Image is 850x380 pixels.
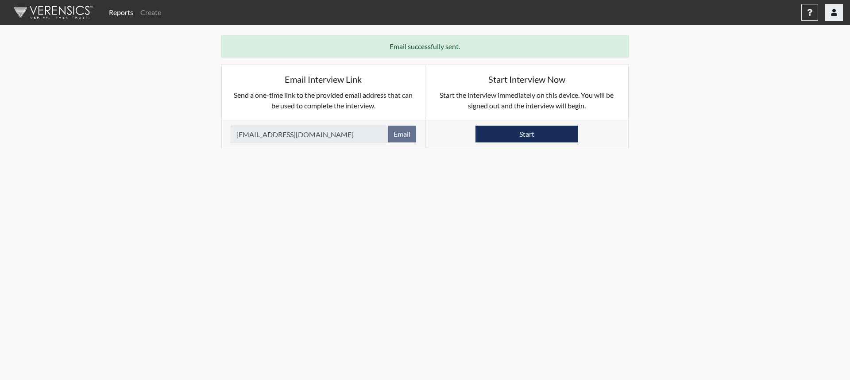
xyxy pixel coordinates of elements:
[231,41,619,52] p: Email successfully sent.
[434,74,620,84] h5: Start Interview Now
[475,126,578,142] button: Start
[105,4,137,21] a: Reports
[137,4,165,21] a: Create
[231,74,416,84] h5: Email Interview Link
[231,126,388,142] input: Email Address
[231,90,416,111] p: Send a one-time link to the provided email address that can be used to complete the interview.
[434,90,620,111] p: Start the interview immediately on this device. You will be signed out and the interview will begin.
[388,126,416,142] button: Email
